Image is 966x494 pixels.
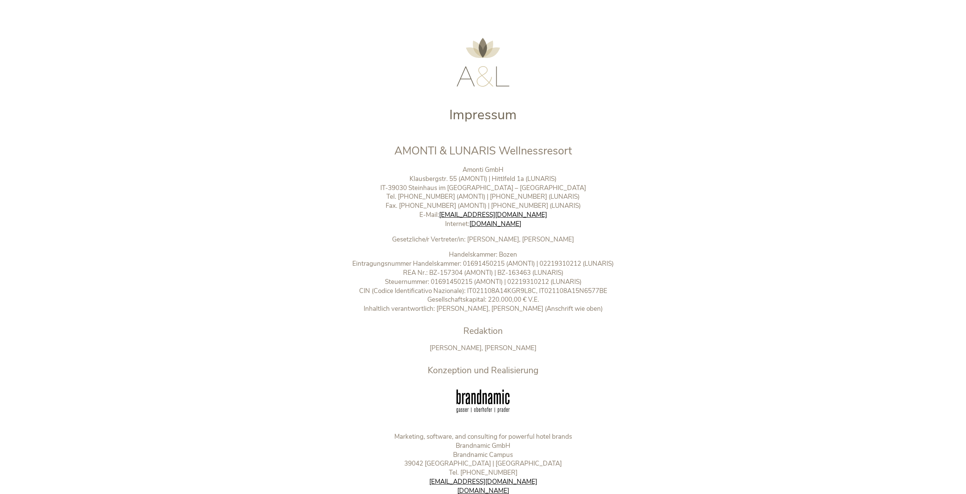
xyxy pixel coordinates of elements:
span: Konzeption und Realisierung [428,365,538,376]
a: [DOMAIN_NAME] [469,220,521,228]
img: Brandnamic | Marketing, software, and consulting for powerful hotel brands [456,390,510,413]
p: Handelskammer: Bozen Eintragungsnummer Handelskammer: 01691450215 (AMONTI) | 02219310212 (LUNARIS... [325,250,641,313]
a: [EMAIL_ADDRESS][DOMAIN_NAME] [439,210,547,219]
a: [EMAIL_ADDRESS][DOMAIN_NAME] [429,477,537,486]
b: Gesetzliche/r Vertreter/in: [PERSON_NAME], [PERSON_NAME] [392,235,574,244]
p: Amonti GmbH Klausbergstr. 55 (AMONTI) | Hittlfeld 1a (LUNARIS) IT-39030 Steinhaus im [GEOGRAPHIC_... [325,165,641,229]
span: AMONTI & LUNARIS Wellnessresort [394,143,572,158]
span: Impressum [449,106,517,124]
span: Redaktion [463,325,503,337]
img: AMONTI & LUNARIS Wellnessresort [456,38,510,87]
p: [PERSON_NAME], [PERSON_NAME] [325,344,641,353]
